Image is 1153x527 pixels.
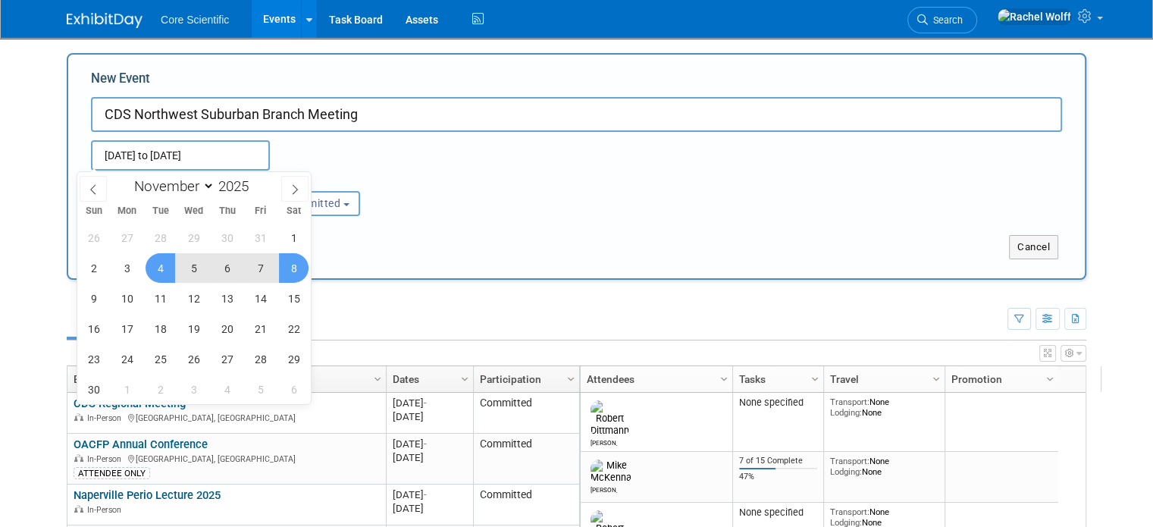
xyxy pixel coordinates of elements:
span: November 21, 2025 [246,314,275,343]
div: [GEOGRAPHIC_DATA], [GEOGRAPHIC_DATA] [74,411,379,424]
span: December 6, 2025 [279,375,309,404]
img: ExhibitDay [67,13,143,28]
span: Search [928,14,963,26]
span: November 11, 2025 [146,284,175,313]
a: Column Settings [1042,366,1059,389]
a: Column Settings [807,366,824,389]
span: Fri [244,206,277,216]
a: Column Settings [457,366,474,389]
span: Column Settings [565,373,577,385]
a: Naperville Perio Lecture 2025 [74,488,221,502]
div: None None [830,456,939,478]
img: Rachel Wolff [997,8,1072,25]
span: November 22, 2025 [279,314,309,343]
a: Column Settings [370,366,387,389]
a: Search [907,7,977,33]
span: In-Person [87,505,126,515]
span: November 13, 2025 [212,284,242,313]
span: Transport: [830,507,869,517]
span: Transport: [830,397,869,407]
span: November 19, 2025 [179,314,208,343]
span: November 23, 2025 [79,344,108,374]
input: Name of Trade Show / Conference [91,97,1062,132]
span: November 20, 2025 [212,314,242,343]
span: Tue [144,206,177,216]
span: November 10, 2025 [112,284,142,313]
span: November 18, 2025 [146,314,175,343]
a: Event [74,366,376,392]
span: In-Person [87,454,126,464]
div: None specified [739,397,818,409]
img: Robert Dittmann [591,400,629,437]
span: November 8, 2025 [279,253,309,283]
span: November 25, 2025 [146,344,175,374]
span: November 28, 2025 [246,344,275,374]
div: Participation: [257,171,400,190]
span: November 12, 2025 [179,284,208,313]
div: [DATE] [393,488,466,501]
label: New Event [91,70,150,93]
input: Year [215,177,260,195]
span: December 4, 2025 [212,375,242,404]
span: Sat [277,206,311,216]
span: - [424,489,427,500]
span: - [424,397,427,409]
a: OACFP Annual Conference [74,438,208,451]
img: Mike McKenna [591,460,631,484]
span: Mon [111,206,144,216]
span: November 9, 2025 [79,284,108,313]
span: Wed [177,206,211,216]
a: Upcoming19 [67,308,155,337]
span: November 27, 2025 [212,344,242,374]
span: Core Scientific [161,14,229,26]
span: In-Person [87,413,126,423]
div: None specified [739,507,818,519]
input: Start Date - End Date [91,140,270,171]
td: Committed [473,485,579,525]
span: October 31, 2025 [246,223,275,253]
div: Attendance / Format: [91,171,234,190]
span: December 2, 2025 [146,375,175,404]
a: Attendees [587,366,722,392]
span: Lodging: [830,407,862,418]
span: - [424,438,427,450]
span: December 1, 2025 [112,375,142,404]
span: October 27, 2025 [112,223,142,253]
span: December 5, 2025 [246,375,275,404]
span: Sun [77,206,111,216]
span: November 24, 2025 [112,344,142,374]
div: [DATE] [393,438,466,450]
span: Column Settings [718,373,730,385]
a: Dates [393,366,463,392]
td: Committed [473,393,579,434]
span: December 3, 2025 [179,375,208,404]
span: November 15, 2025 [279,284,309,313]
a: CDS Regional Meeting [74,397,186,410]
span: November 16, 2025 [79,314,108,343]
div: Mike McKenna [591,484,617,494]
span: October 30, 2025 [212,223,242,253]
div: ATTENDEE ONLY [74,467,150,479]
img: In-Person Event [74,413,83,421]
span: Thu [211,206,244,216]
span: November 6, 2025 [212,253,242,283]
span: November 30, 2025 [79,375,108,404]
div: [DATE] [393,502,466,515]
button: Cancel [1009,235,1058,259]
a: Promotion [951,366,1048,392]
span: November 1, 2025 [279,223,309,253]
div: None None [830,397,939,419]
a: Participation [480,366,569,392]
a: Column Settings [563,366,580,389]
span: October 29, 2025 [179,223,208,253]
div: [DATE] [393,397,466,409]
span: November 26, 2025 [179,344,208,374]
div: Robert Dittmann [591,437,617,447]
span: November 17, 2025 [112,314,142,343]
span: November 4, 2025 [146,253,175,283]
span: Column Settings [459,373,471,385]
span: Column Settings [371,373,384,385]
a: Column Settings [716,366,733,389]
span: November 3, 2025 [112,253,142,283]
span: October 26, 2025 [79,223,108,253]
